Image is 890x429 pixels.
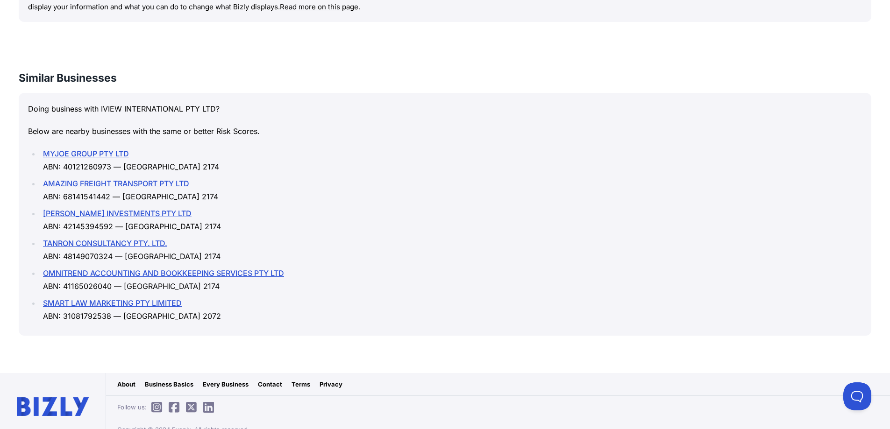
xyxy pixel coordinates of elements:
a: SMART LAW MARKETING PTY LIMITED [43,298,182,308]
a: Business Basics [145,380,193,389]
p: Doing business with IVIEW INTERNATIONAL PTY LTD? [28,102,862,115]
a: AMAZING FREIGHT TRANSPORT PTY LTD [43,179,189,188]
h3: Similar Businesses [19,70,871,85]
p: Below are nearby businesses with the same or better Risk Scores. [28,125,862,138]
a: Read more on this page. [280,2,360,11]
li: ABN: 31081792538 — [GEOGRAPHIC_DATA] 2072 [40,296,862,323]
a: MYJOE GROUP PTY LTD [43,149,129,158]
a: Every Business [203,380,249,389]
li: ABN: 48149070324 — [GEOGRAPHIC_DATA] 2174 [40,237,862,263]
a: Privacy [320,380,342,389]
li: ABN: 42145394592 — [GEOGRAPHIC_DATA] 2174 [40,207,862,233]
a: About [117,380,135,389]
li: ABN: 40121260973 — [GEOGRAPHIC_DATA] 2174 [40,147,862,173]
iframe: Toggle Customer Support [843,382,871,410]
a: Terms [292,380,310,389]
a: TANRON CONSULTANCY PTY. LTD. [43,239,167,248]
a: [PERSON_NAME] INVESTMENTS PTY LTD [43,209,192,218]
li: ABN: 68141541442 — [GEOGRAPHIC_DATA] 2174 [40,177,862,203]
a: Contact [258,380,282,389]
span: Follow us: [117,402,219,412]
li: ABN: 41165026040 — [GEOGRAPHIC_DATA] 2174 [40,267,862,293]
a: OMNITREND ACCOUNTING AND BOOKKEEPING SERVICES PTY LTD [43,268,284,278]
